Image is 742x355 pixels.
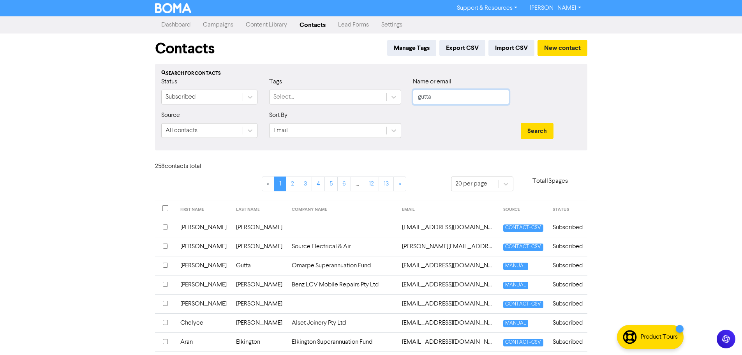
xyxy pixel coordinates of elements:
[269,77,282,87] label: Tags
[703,318,742,355] iframe: Chat Widget
[176,237,231,256] td: [PERSON_NAME]
[287,237,398,256] td: Source Electrical & Air
[155,3,192,13] img: BOMA Logo
[521,123,553,139] button: Search
[240,17,293,33] a: Content Library
[231,275,287,294] td: [PERSON_NAME]
[176,201,231,218] th: FIRST NAME
[455,179,487,189] div: 20 per page
[231,256,287,275] td: Gutta
[397,237,499,256] td: aaron@sourceelectricalandair.com
[513,177,587,186] p: Total 13 pages
[548,313,587,332] td: Subscribed
[393,177,406,191] a: »
[299,177,312,191] a: Page 3
[287,256,398,275] td: Omarpe Superannuation Fund
[364,177,379,191] a: Page 12
[548,332,587,351] td: Subscribed
[312,177,325,191] a: Page 4
[287,275,398,294] td: Benz LCV Mobile Repairs Pty Ltd
[503,224,543,232] span: CONTACT-CSV
[503,263,528,270] span: MANUAL
[548,294,587,313] td: Subscribed
[548,218,587,237] td: Subscribed
[231,313,287,332] td: [PERSON_NAME]
[231,201,287,218] th: LAST NAME
[337,177,351,191] a: Page 6
[413,77,451,87] label: Name or email
[397,332,499,351] td: admin@azron.com.au
[166,126,197,135] div: All contacts
[503,339,543,346] span: CONTACT-CSV
[176,294,231,313] td: [PERSON_NAME]
[332,17,375,33] a: Lead Forms
[397,294,499,313] td: acwilson_71@yahoo.com.au
[488,40,534,56] button: Import CSV
[161,70,581,77] div: Search for contacts
[286,177,299,191] a: Page 2
[548,237,587,256] td: Subscribed
[379,177,394,191] a: Page 13
[273,92,294,102] div: Select...
[231,294,287,313] td: [PERSON_NAME]
[155,17,197,33] a: Dashboard
[176,218,231,237] td: [PERSON_NAME]
[503,301,543,308] span: CONTACT-CSV
[397,275,499,294] td: accounts@benzlcvmobilerepairs.com.au
[176,275,231,294] td: [PERSON_NAME]
[273,126,288,135] div: Email
[397,313,499,332] td: admin@alsetjoinery.com.au
[231,218,287,237] td: [PERSON_NAME]
[397,218,499,237] td: 19mjr96@gmail.com
[503,320,528,327] span: MANUAL
[375,17,409,33] a: Settings
[387,40,436,56] button: Manage Tags
[397,256,499,275] td: abdul.gutta@gmail.com
[231,237,287,256] td: [PERSON_NAME]
[176,332,231,351] td: Aran
[274,177,286,191] a: Page 1 is your current page
[176,313,231,332] td: Chelyce
[499,201,548,218] th: SOURCE
[503,244,543,251] span: CONTACT-CSV
[523,2,587,14] a: [PERSON_NAME]
[176,256,231,275] td: [PERSON_NAME]
[197,17,240,33] a: Campaigns
[503,282,528,289] span: MANUAL
[293,17,332,33] a: Contacts
[161,77,177,87] label: Status
[155,40,215,58] h1: Contacts
[166,92,196,102] div: Subscribed
[439,40,485,56] button: Export CSV
[548,256,587,275] td: Subscribed
[548,201,587,218] th: STATUS
[287,201,398,218] th: COMPANY NAME
[287,313,398,332] td: Alset Joinery Pty Ltd
[269,111,287,120] label: Sort By
[161,111,180,120] label: Source
[548,275,587,294] td: Subscribed
[397,201,499,218] th: EMAIL
[451,2,523,14] a: Support & Resources
[155,163,217,170] h6: 258 contact s total
[324,177,338,191] a: Page 5
[287,332,398,351] td: Elkington Superannuation Fund
[538,40,587,56] button: New contact
[231,332,287,351] td: Elkington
